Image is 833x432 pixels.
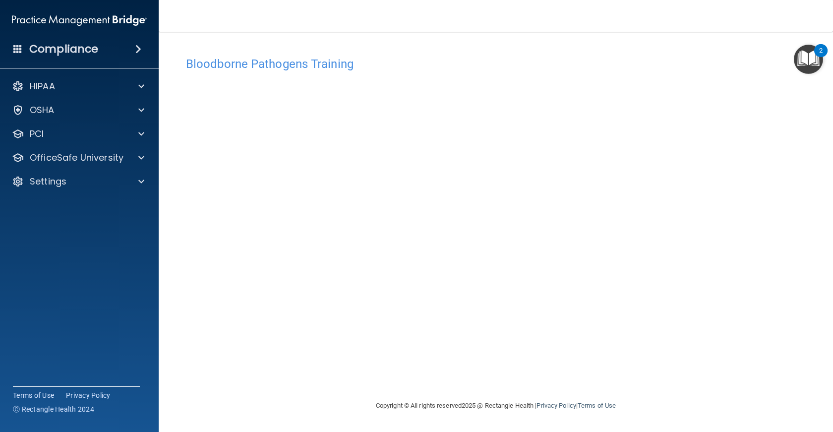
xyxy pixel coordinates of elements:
a: Privacy Policy [66,390,111,400]
span: Ⓒ Rectangle Health 2024 [13,404,94,414]
h4: Bloodborne Pathogens Training [186,58,806,70]
a: Terms of Use [13,390,54,400]
button: Open Resource Center, 2 new notifications [794,45,823,74]
p: OSHA [30,104,55,116]
p: HIPAA [30,80,55,92]
iframe: bbp [186,76,806,381]
p: Settings [30,176,66,187]
a: PCI [12,128,144,140]
a: OSHA [12,104,144,116]
h4: Compliance [29,42,98,56]
a: HIPAA [12,80,144,92]
a: Privacy Policy [536,402,576,409]
p: PCI [30,128,44,140]
a: Terms of Use [578,402,616,409]
div: 2 [819,51,823,63]
p: OfficeSafe University [30,152,123,164]
img: PMB logo [12,10,147,30]
a: Settings [12,176,144,187]
a: OfficeSafe University [12,152,144,164]
div: Copyright © All rights reserved 2025 @ Rectangle Health | | [315,390,677,422]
